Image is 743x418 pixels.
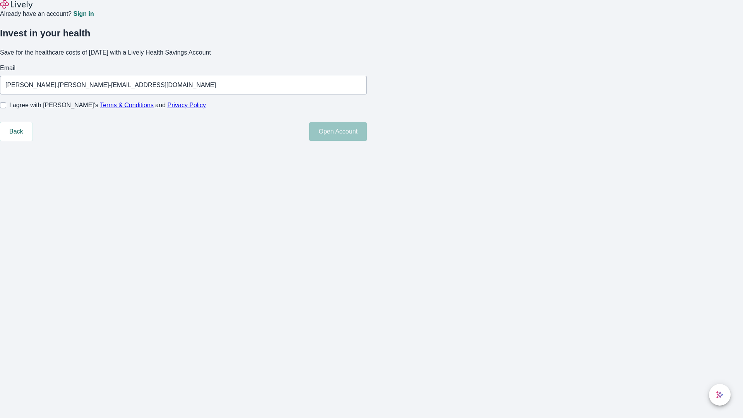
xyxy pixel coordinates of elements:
[73,11,94,17] a: Sign in
[168,102,206,108] a: Privacy Policy
[709,384,731,406] button: chat
[100,102,154,108] a: Terms & Conditions
[9,101,206,110] span: I agree with [PERSON_NAME]’s and
[716,391,724,399] svg: Lively AI Assistant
